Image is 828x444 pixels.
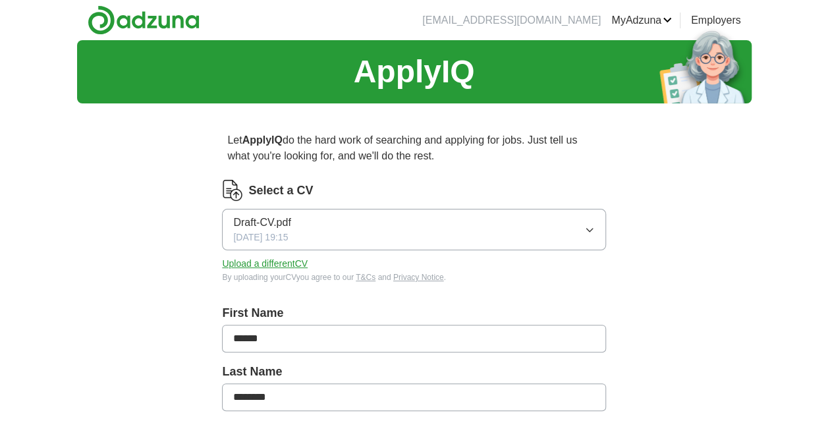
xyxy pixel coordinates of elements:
[248,182,313,200] label: Select a CV
[233,231,288,244] span: [DATE] 19:15
[422,13,601,28] li: [EMAIL_ADDRESS][DOMAIN_NAME]
[233,215,290,231] span: Draft-CV.pdf
[242,134,283,146] strong: ApplyIQ
[222,304,605,322] label: First Name
[356,273,375,282] a: T&Cs
[611,13,672,28] a: MyAdzuna
[222,363,605,381] label: Last Name
[691,13,741,28] a: Employers
[222,257,308,271] button: Upload a differentCV
[353,48,474,96] h1: ApplyIQ
[222,127,605,169] p: Let do the hard work of searching and applying for jobs. Just tell us what you're looking for, an...
[88,5,200,35] img: Adzuna logo
[222,209,605,250] button: Draft-CV.pdf[DATE] 19:15
[393,273,444,282] a: Privacy Notice
[222,180,243,201] img: CV Icon
[222,271,605,283] div: By uploading your CV you agree to our and .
